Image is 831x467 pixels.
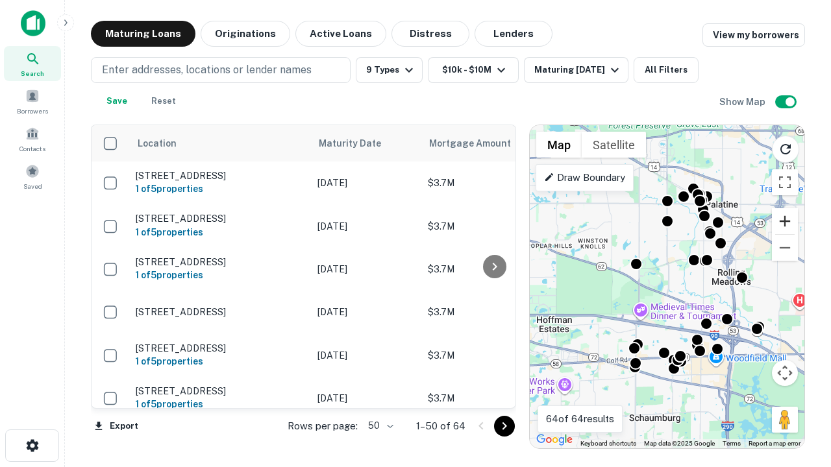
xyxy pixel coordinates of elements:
[143,88,184,114] button: Reset
[428,262,558,276] p: $3.7M
[530,125,804,448] div: 0 0
[4,159,61,194] a: Saved
[317,219,415,233] p: [DATE]
[317,176,415,190] p: [DATE]
[136,354,304,368] h6: 1 of 5 properties
[17,106,48,116] span: Borrowers
[772,169,798,195] button: Toggle fullscreen view
[533,431,576,448] a: Open this area in Google Maps (opens a new window)
[21,68,44,78] span: Search
[363,416,395,435] div: 50
[534,62,623,78] div: Maturing [DATE]
[317,348,415,363] p: [DATE]
[533,431,576,448] img: Google
[136,256,304,268] p: [STREET_ADDRESS]
[4,46,61,81] a: Search
[295,21,386,47] button: Active Loans
[317,305,415,319] p: [DATE]
[317,391,415,405] p: [DATE]
[129,125,311,162] th: Location
[580,439,636,448] button: Keyboard shortcuts
[91,416,142,436] button: Export
[428,391,558,405] p: $3.7M
[136,397,304,411] h6: 1 of 5 properties
[136,342,304,354] p: [STREET_ADDRESS]
[546,411,614,427] p: 64 of 64 results
[317,262,415,276] p: [DATE]
[428,219,558,233] p: $3.7M
[136,213,304,224] p: [STREET_ADDRESS]
[475,21,552,47] button: Lenders
[524,57,628,83] button: Maturing [DATE]
[582,132,646,158] button: Show satellite imagery
[719,95,767,109] h6: Show Map
[391,21,469,47] button: Distress
[137,136,177,151] span: Location
[356,57,423,83] button: 9 Types
[4,84,61,119] a: Borrowers
[91,57,351,83] button: Enter addresses, locations or lender names
[311,125,421,162] th: Maturity Date
[136,225,304,239] h6: 1 of 5 properties
[136,385,304,397] p: [STREET_ADDRESS]
[19,143,45,154] span: Contacts
[288,418,358,434] p: Rows per page:
[428,176,558,190] p: $3.7M
[136,170,304,182] p: [STREET_ADDRESS]
[136,268,304,282] h6: 1 of 5 properties
[96,88,138,114] button: Save your search to get updates of matches that match your search criteria.
[634,57,699,83] button: All Filters
[723,440,741,447] a: Terms (opens in new tab)
[21,10,45,36] img: capitalize-icon.png
[421,125,564,162] th: Mortgage Amount
[702,23,805,47] a: View my borrowers
[428,348,558,363] p: $3.7M
[644,440,715,447] span: Map data ©2025 Google
[201,21,290,47] button: Originations
[494,416,515,437] button: Go to next page
[428,305,558,319] p: $3.7M
[766,363,831,425] iframe: Chat Widget
[102,62,312,78] p: Enter addresses, locations or lender names
[416,418,465,434] p: 1–50 of 64
[136,306,304,318] p: [STREET_ADDRESS]
[429,136,528,151] span: Mortgage Amount
[319,136,398,151] span: Maturity Date
[544,170,625,186] p: Draw Boundary
[749,440,800,447] a: Report a map error
[536,132,582,158] button: Show street map
[91,21,195,47] button: Maturing Loans
[136,182,304,196] h6: 1 of 5 properties
[772,208,798,234] button: Zoom in
[772,136,799,163] button: Reload search area
[4,121,61,156] a: Contacts
[772,360,798,386] button: Map camera controls
[23,181,42,191] span: Saved
[772,235,798,261] button: Zoom out
[428,57,519,83] button: $10k - $10M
